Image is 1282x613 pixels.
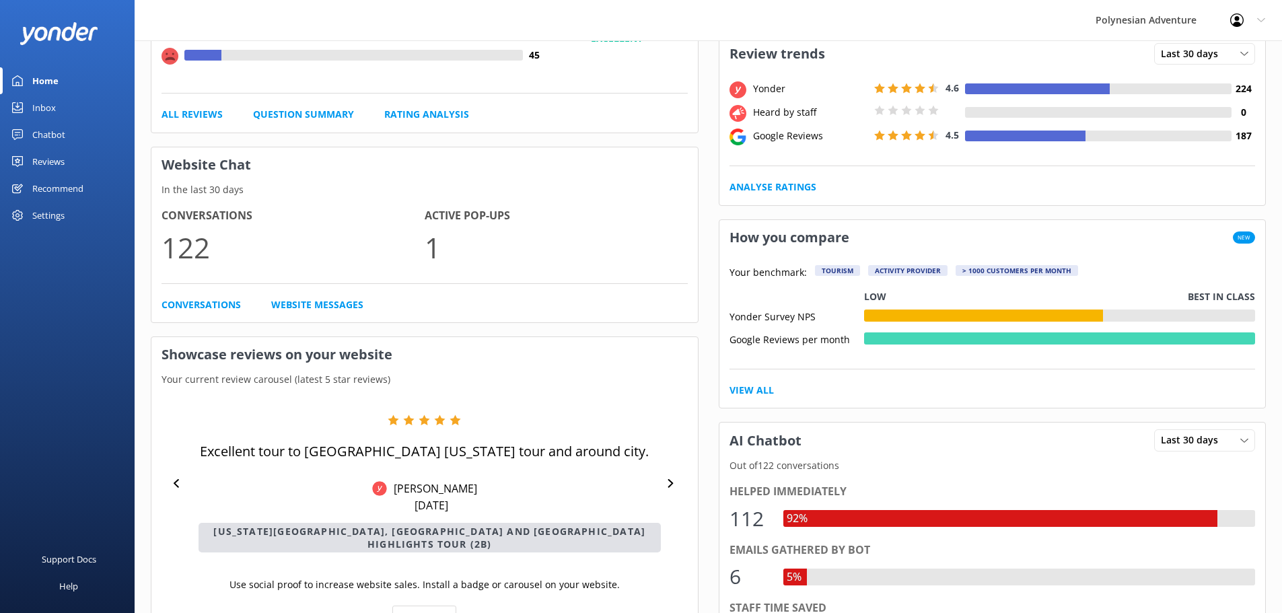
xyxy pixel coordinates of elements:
div: Help [59,573,78,600]
div: 112 [729,503,770,535]
h4: Active Pop-ups [425,207,688,225]
p: Out of 122 conversations [719,458,1266,473]
p: [US_STATE][GEOGRAPHIC_DATA], [GEOGRAPHIC_DATA] and [GEOGRAPHIC_DATA] Highlights Tour (2B) [199,523,661,552]
h3: Review trends [719,36,835,71]
h4: 45 [523,48,546,63]
h4: Conversations [162,207,425,225]
div: Yonder [750,81,871,96]
img: yonder-white-logo.png [20,22,98,44]
a: All Reviews [162,107,223,122]
h4: 0 [1232,105,1255,120]
div: Settings [32,202,65,229]
h4: 187 [1232,129,1255,143]
a: Rating Analysis [384,107,469,122]
div: Heard by staff [750,105,871,120]
span: Last 30 days [1161,433,1226,447]
span: 4.5 [946,129,959,141]
div: Emails gathered by bot [729,542,1256,559]
div: 5% [783,569,805,586]
h4: 224 [1232,81,1255,96]
div: Inbox [32,94,56,121]
p: 1 [425,225,688,270]
span: 4.6 [946,81,959,94]
div: Helped immediately [729,483,1256,501]
a: Question Summary [253,107,354,122]
p: [PERSON_NAME] [387,481,477,496]
p: Best in class [1188,289,1255,304]
a: Analyse Ratings [729,180,816,194]
div: Google Reviews [750,129,871,143]
div: Support Docs [42,546,96,573]
h3: Website Chat [151,147,698,182]
p: In the last 30 days [151,182,698,197]
div: Google Reviews per month [729,332,864,345]
h3: Showcase reviews on your website [151,337,698,372]
div: Yonder Survey NPS [729,310,864,322]
div: Home [32,67,59,94]
div: Activity Provider [868,265,948,276]
div: Chatbot [32,121,65,148]
p: Your current review carousel (latest 5 star reviews) [151,372,698,387]
div: 6 [729,561,770,593]
div: Recommend [32,175,83,202]
img: Yonder [372,481,387,496]
a: Website Messages [271,297,363,312]
div: 92% [783,510,811,528]
p: 122 [162,225,425,270]
span: Last 30 days [1161,46,1226,61]
a: Conversations [162,297,241,312]
div: Reviews [32,148,65,175]
div: > 1000 customers per month [956,265,1078,276]
p: Low [864,289,886,304]
span: New [1233,231,1255,244]
p: Use social proof to increase website sales. Install a badge or carousel on your website. [229,577,620,592]
h3: AI Chatbot [719,423,812,458]
p: [DATE] [415,498,448,513]
div: Tourism [815,265,860,276]
h3: How you compare [719,220,859,255]
p: Excellent tour to [GEOGRAPHIC_DATA] [US_STATE] tour and around city. [200,442,649,461]
a: View All [729,383,774,398]
p: Your benchmark: [729,265,807,281]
